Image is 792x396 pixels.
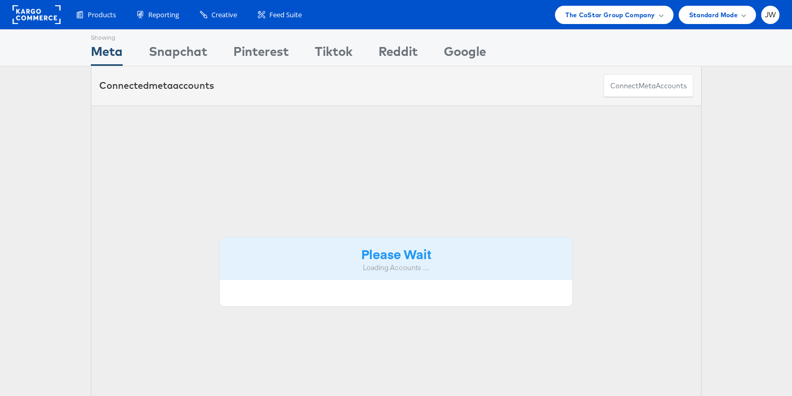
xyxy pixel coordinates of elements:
button: ConnectmetaAccounts [604,74,693,98]
div: Pinterest [233,42,289,66]
div: Snapchat [149,42,207,66]
div: Google [444,42,486,66]
span: meta [639,81,656,91]
span: Standard Mode [689,9,738,20]
span: meta [149,79,173,91]
span: JW [765,11,776,18]
span: Feed Suite [269,10,302,20]
div: Loading Accounts .... [228,263,565,273]
div: Tiktok [315,42,352,66]
div: Meta [91,42,123,66]
strong: Please Wait [361,245,431,262]
div: Connected accounts [99,79,214,92]
span: Creative [211,10,237,20]
span: Reporting [148,10,179,20]
span: The CoStar Group Company [565,9,655,20]
span: Products [88,10,116,20]
div: Showing [91,30,123,42]
div: Reddit [379,42,418,66]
